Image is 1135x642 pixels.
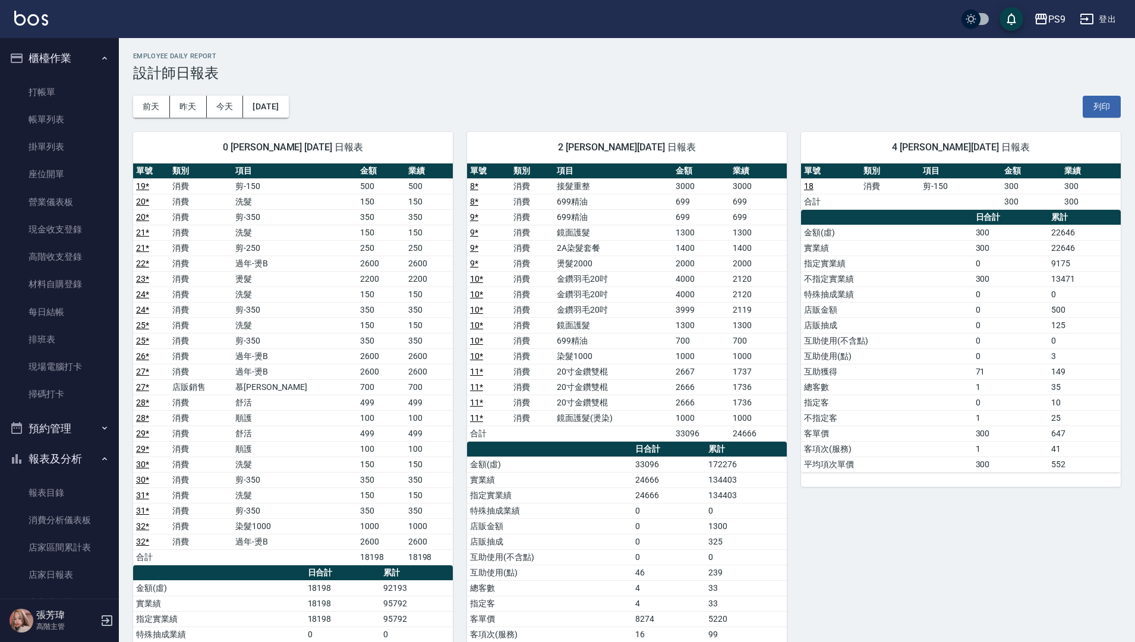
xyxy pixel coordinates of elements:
[5,298,114,326] a: 每日結帳
[632,534,705,549] td: 0
[5,353,114,380] a: 現場電腦打卡
[801,441,973,457] td: 客項次(服務)
[405,225,453,240] td: 150
[357,287,405,302] td: 150
[973,256,1048,271] td: 0
[169,534,232,549] td: 消費
[554,256,673,271] td: 燙髮2000
[730,302,787,317] td: 2119
[405,441,453,457] td: 100
[232,379,357,395] td: 慕[PERSON_NAME]
[467,472,632,487] td: 實業績
[673,410,730,426] td: 1000
[730,287,787,302] td: 2120
[973,364,1048,379] td: 71
[730,317,787,333] td: 1300
[467,518,632,534] td: 店販金額
[405,364,453,379] td: 2600
[973,225,1048,240] td: 300
[5,380,114,408] a: 掃碼打卡
[357,518,405,534] td: 1000
[705,472,787,487] td: 134403
[632,472,705,487] td: 24666
[632,442,705,457] th: 日合計
[5,534,114,561] a: 店家區間累計表
[801,271,973,287] td: 不指定實業績
[554,271,673,287] td: 金鑽羽毛20吋
[801,240,973,256] td: 實業績
[5,443,114,474] button: 報表及分析
[673,426,730,441] td: 33096
[1048,302,1121,317] td: 500
[405,302,453,317] td: 350
[1061,178,1121,194] td: 300
[1048,287,1121,302] td: 0
[169,256,232,271] td: 消費
[973,457,1048,472] td: 300
[801,225,973,240] td: 金額(虛)
[554,348,673,364] td: 染髮1000
[169,472,232,487] td: 消費
[1048,256,1121,271] td: 9175
[1000,7,1023,31] button: save
[705,534,787,549] td: 325
[357,503,405,518] td: 350
[232,364,357,379] td: 過年-燙B
[5,561,114,588] a: 店家日報表
[673,287,730,302] td: 4000
[673,271,730,287] td: 4000
[133,163,169,179] th: 單號
[232,209,357,225] td: 剪-350
[554,194,673,209] td: 699精油
[169,209,232,225] td: 消費
[554,395,673,410] td: 20寸金鑽雙棍
[232,225,357,240] td: 洗髮
[147,141,439,153] span: 0 [PERSON_NAME] [DATE] 日報表
[1061,194,1121,209] td: 300
[554,209,673,225] td: 699精油
[232,271,357,287] td: 燙髮
[243,96,288,118] button: [DATE]
[730,426,787,441] td: 24666
[5,78,114,106] a: 打帳單
[467,163,787,442] table: a dense table
[1048,379,1121,395] td: 35
[467,426,510,441] td: 合計
[169,410,232,426] td: 消費
[405,410,453,426] td: 100
[232,163,357,179] th: 項目
[1048,317,1121,333] td: 125
[554,287,673,302] td: 金鑽羽毛20吋
[673,333,730,348] td: 700
[357,271,405,287] td: 2200
[673,209,730,225] td: 699
[467,163,510,179] th: 單號
[169,302,232,317] td: 消費
[232,178,357,194] td: 剪-150
[357,348,405,364] td: 2600
[405,457,453,472] td: 150
[1048,12,1065,27] div: PS9
[36,609,97,621] h5: 張芳瑋
[1048,410,1121,426] td: 25
[481,141,773,153] span: 2 [PERSON_NAME][DATE] 日報表
[673,163,730,179] th: 金額
[730,194,787,209] td: 699
[467,487,632,503] td: 指定實業績
[169,503,232,518] td: 消費
[673,395,730,410] td: 2666
[801,287,973,302] td: 特殊抽成業績
[730,364,787,379] td: 1737
[510,348,554,364] td: 消費
[554,163,673,179] th: 項目
[801,317,973,333] td: 店販抽成
[169,518,232,534] td: 消費
[510,410,554,426] td: 消費
[357,194,405,209] td: 150
[133,65,1121,81] h3: 設計師日報表
[169,194,232,209] td: 消費
[554,333,673,348] td: 699精油
[730,225,787,240] td: 1300
[232,333,357,348] td: 剪-350
[673,225,730,240] td: 1300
